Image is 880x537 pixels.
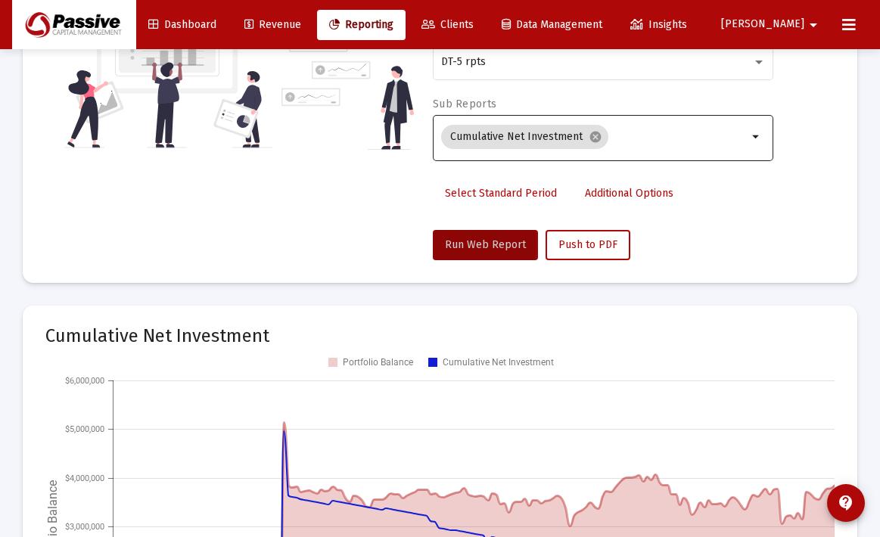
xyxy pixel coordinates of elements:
[443,357,554,368] text: Cumulative Net Investment
[837,494,855,512] mat-icon: contact_support
[232,10,313,40] a: Revenue
[433,98,496,110] label: Sub Reports
[721,18,804,31] span: [PERSON_NAME]
[136,10,229,40] a: Dashboard
[585,187,673,200] span: Additional Options
[281,34,414,150] img: reporting-alt
[65,424,104,433] text: $5,000,000
[546,230,630,260] button: Push to PDF
[45,328,835,343] mat-card-title: Cumulative Net Investment
[433,230,538,260] button: Run Web Report
[630,18,687,31] span: Insights
[317,10,406,40] a: Reporting
[490,10,614,40] a: Data Management
[23,10,125,40] img: Dashboard
[441,122,748,152] mat-chip-list: Selection
[804,10,822,40] mat-icon: arrow_drop_down
[148,18,216,31] span: Dashboard
[558,238,617,251] span: Push to PDF
[748,128,766,146] mat-icon: arrow_drop_down
[421,18,474,31] span: Clients
[445,187,557,200] span: Select Standard Period
[329,18,393,31] span: Reporting
[441,125,608,149] mat-chip: Cumulative Net Investment
[65,375,104,385] text: $6,000,000
[703,9,830,39] button: [PERSON_NAME]
[409,10,486,40] a: Clients
[65,473,104,483] text: $4,000,000
[502,18,602,31] span: Data Management
[343,357,413,368] text: Portfolio Balance
[244,18,301,31] span: Revenue
[618,10,699,40] a: Insights
[441,55,486,68] span: DT-5 rpts
[65,521,104,531] text: $3,000,000
[445,238,526,251] span: Run Web Report
[589,130,602,144] mat-icon: cancel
